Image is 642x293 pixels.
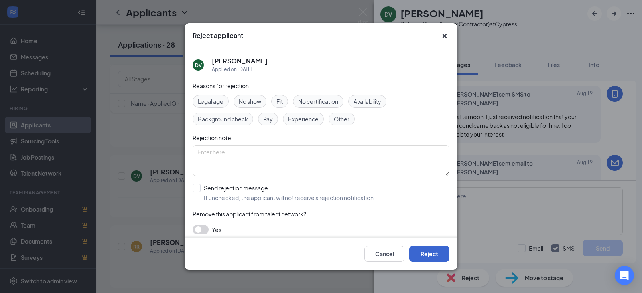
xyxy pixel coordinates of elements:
[288,115,319,123] span: Experience
[239,97,261,106] span: No show
[198,97,223,106] span: Legal age
[615,266,634,285] div: Open Intercom Messenger
[193,210,306,218] span: Remove this applicant from talent network?
[212,65,268,73] div: Applied on [DATE]
[198,115,248,123] span: Background check
[334,115,349,123] span: Other
[364,246,404,262] button: Cancel
[354,97,381,106] span: Availability
[193,134,231,141] span: Rejection note
[276,97,283,106] span: Fit
[298,97,338,106] span: No certification
[212,225,221,234] span: Yes
[193,31,243,40] h3: Reject applicant
[195,62,202,69] div: DV
[212,57,268,65] h5: [PERSON_NAME]
[440,31,449,41] button: Close
[409,246,449,262] button: Reject
[193,82,249,89] span: Reasons for rejection
[440,31,449,41] svg: Cross
[263,115,273,123] span: Pay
